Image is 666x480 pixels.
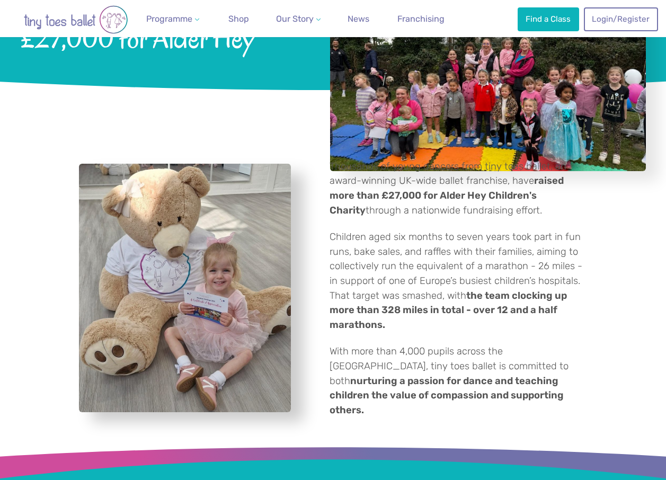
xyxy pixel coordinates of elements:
span: Our Story [276,14,314,24]
span: Shop [228,14,249,24]
a: Find a Class [518,7,579,31]
a: Login/Register [584,7,658,31]
a: Franchising [393,8,449,30]
a: View full-size image [79,164,291,412]
strong: raised more than £27,000 for Alder Hey Children's Charity [330,175,564,216]
a: Shop [224,8,253,30]
span: Programme [146,14,192,24]
p: Children aged six months to seven years took part in fun runs, bake sales, and raffles with their... [330,230,588,332]
span: News [348,14,369,24]
p: Thousands of young dancers from tiny toes ballet, an award-winning UK-wide ballet franchise, have... [330,159,588,218]
a: Programme [142,8,203,30]
span: Franchising [397,14,445,24]
img: tiny toes ballet [12,5,139,34]
strong: nurturing a passion for dance and teaching children the value of compassion and supporting others. [330,375,564,416]
a: Our Story [272,8,325,30]
a: News [343,8,374,30]
strong: the team clocking up more than 328 miles in total - over 12 and a half marathons. [330,290,567,331]
p: With more than 4,000 pupils across the [GEOGRAPHIC_DATA], tiny toes ballet is committed to both [330,344,588,417]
